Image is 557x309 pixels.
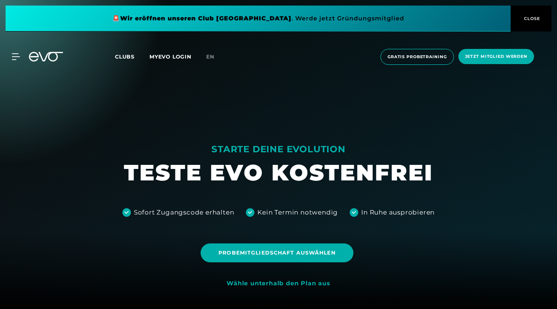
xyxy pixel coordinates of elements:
span: CLOSE [522,15,540,22]
span: Probemitgliedschaft auswählen [218,249,335,257]
button: CLOSE [511,6,551,31]
div: In Ruhe ausprobieren [361,208,435,217]
h1: TESTE EVO KOSTENFREI [124,158,433,187]
span: Gratis Probetraining [388,54,447,60]
a: Jetzt Mitglied werden [456,49,536,65]
a: en [206,53,223,61]
span: Clubs [115,53,135,60]
span: en [206,53,214,60]
a: Probemitgliedschaft auswählen [201,238,356,268]
span: Jetzt Mitglied werden [465,53,527,60]
div: Wähle unterhalb den Plan aus [227,280,330,288]
a: Gratis Probetraining [378,49,456,65]
div: Sofort Zugangscode erhalten [134,208,234,217]
a: MYEVO LOGIN [149,53,191,60]
a: Clubs [115,53,149,60]
div: STARTE DEINE EVOLUTION [124,143,433,155]
div: Kein Termin notwendig [257,208,338,217]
